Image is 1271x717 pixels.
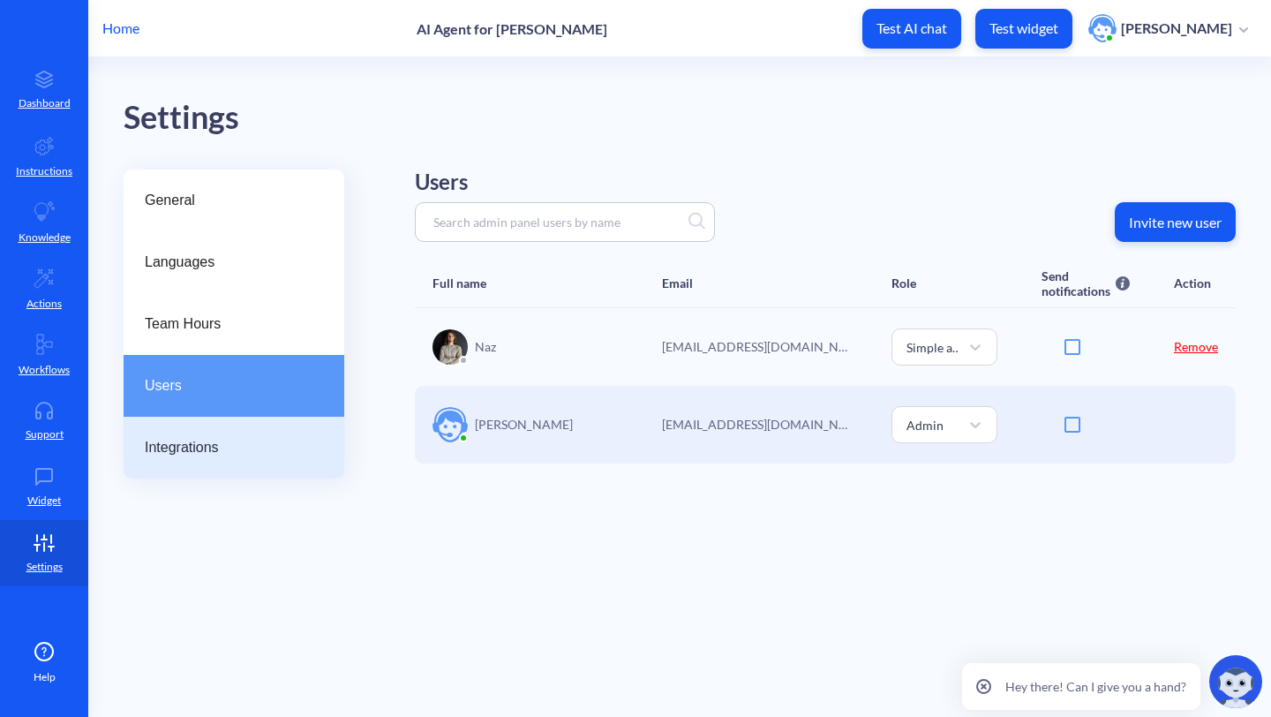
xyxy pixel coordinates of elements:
[19,95,71,111] p: Dashboard
[34,669,56,685] span: Help
[145,190,309,211] span: General
[124,170,344,231] a: General
[432,275,486,291] div: Full name
[662,337,847,356] p: nazarii.klymok@botscrew.com
[145,437,309,458] span: Integrations
[475,415,573,434] p: [PERSON_NAME]
[26,426,64,442] p: Support
[432,329,468,365] img: user image
[1088,14,1117,42] img: user photo
[989,19,1058,37] p: Test widget
[1113,268,1130,298] img: info icon
[145,252,309,273] span: Languages
[891,275,916,291] div: Role
[145,375,309,396] span: Users
[1115,202,1236,242] button: Invite new user
[417,20,607,37] p: AI Agent for [PERSON_NAME]
[1079,12,1257,44] button: user photo[PERSON_NAME]
[19,362,70,378] p: Workflows
[16,163,72,179] p: Instructions
[124,293,344,355] a: Team Hours
[124,355,344,417] a: Users
[1174,275,1211,291] div: Action
[475,337,496,356] p: Naz
[1209,655,1262,708] img: copilot-icon.svg
[906,337,961,356] div: Simple admin
[26,296,62,312] p: Actions
[662,275,693,291] div: Email
[415,170,1236,195] h2: Users
[1042,268,1113,298] div: Send notifications
[102,18,139,39] p: Home
[1129,214,1222,231] p: Invite new user
[27,493,61,509] p: Widget
[862,9,961,49] button: Test AI chat
[876,19,947,37] p: Test AI chat
[145,313,309,335] span: Team Hours
[1005,677,1186,696] p: Hey there! Can I give you a hand?
[425,212,688,232] input: Search admin panel users by name
[124,231,344,293] a: Languages
[26,559,63,575] p: Settings
[1174,339,1218,354] a: Remove
[124,93,1271,143] div: Settings
[975,9,1072,49] button: Test widget
[124,417,344,479] a: Integrations
[19,230,71,245] p: Knowledge
[1121,19,1232,38] p: [PERSON_NAME]
[662,415,847,434] p: artem.laskavyi@botscrew.com
[432,407,468,442] img: user image
[906,415,944,434] div: Admin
